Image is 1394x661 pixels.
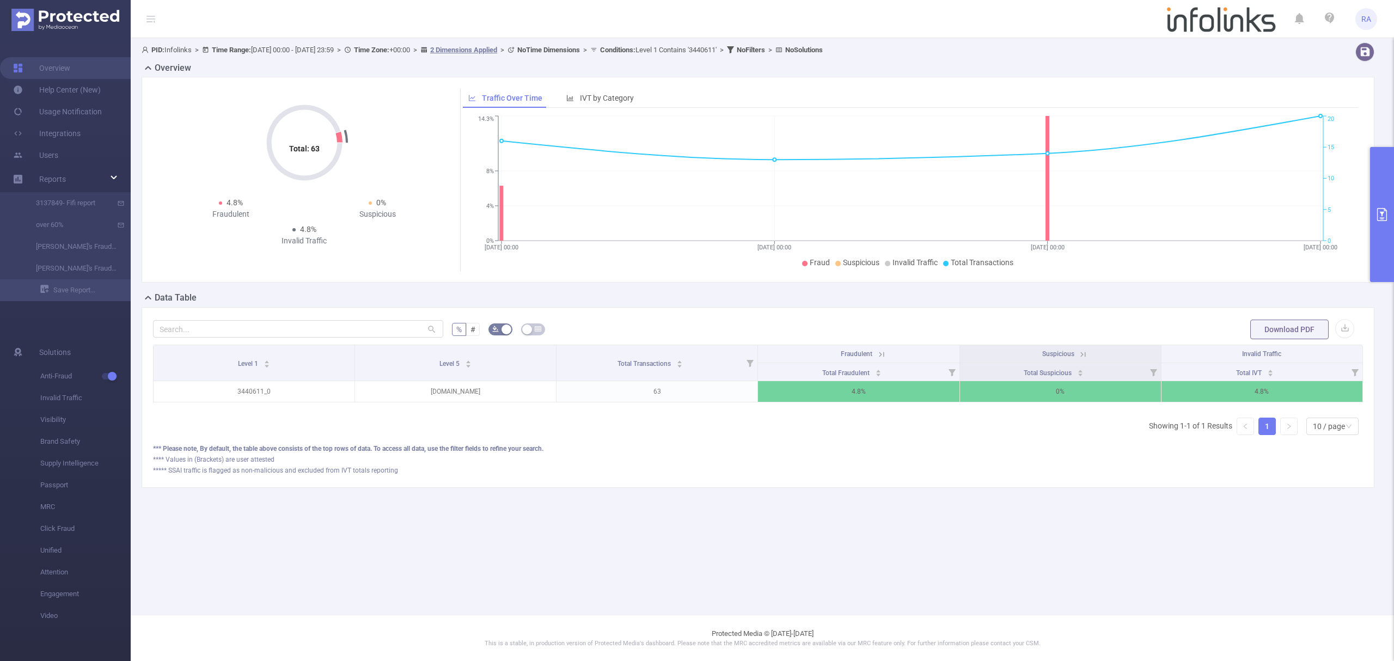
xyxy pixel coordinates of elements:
[875,368,881,371] i: icon: caret-up
[1161,381,1362,402] p: 4.8%
[466,359,472,362] i: icon: caret-up
[580,46,590,54] span: >
[1304,244,1337,251] tspan: [DATE] 00:00
[1286,423,1292,430] i: icon: right
[482,94,542,102] span: Traffic Over Time
[1242,350,1281,358] span: Invalid Traffic
[492,326,499,332] i: icon: bg-colors
[676,359,683,365] div: Sort
[1268,368,1274,371] i: icon: caret-up
[40,365,131,387] span: Anti-Fraud
[40,431,131,452] span: Brand Safety
[192,46,202,54] span: >
[1267,368,1274,375] div: Sort
[466,363,472,366] i: icon: caret-down
[151,46,164,54] b: PID:
[40,496,131,518] span: MRC
[1242,423,1249,430] i: icon: left
[40,561,131,583] span: Attention
[757,244,791,251] tspan: [DATE] 00:00
[40,518,131,540] span: Click Fraud
[13,101,102,123] a: Usage Notification
[1259,418,1275,434] a: 1
[13,123,81,144] a: Integrations
[566,94,574,102] i: icon: bar-chart
[1237,418,1254,435] li: Previous Page
[1347,363,1362,381] i: Filter menu
[410,46,420,54] span: >
[951,258,1013,267] span: Total Transactions
[334,46,344,54] span: >
[1250,320,1329,339] button: Download PDF
[1313,418,1345,434] div: 10 / page
[22,192,118,214] a: 3137849- Fifi report
[40,583,131,605] span: Engagement
[600,46,717,54] span: Level 1 Contains '3440611'
[617,360,672,368] span: Total Transactions
[765,46,775,54] span: >
[39,175,66,183] span: Reports
[717,46,727,54] span: >
[39,168,66,190] a: Reports
[131,615,1394,661] footer: Protected Media © [DATE]-[DATE]
[517,46,580,54] b: No Time Dimensions
[456,325,462,334] span: %
[40,540,131,561] span: Unified
[677,359,683,362] i: icon: caret-up
[264,359,270,362] i: icon: caret-up
[304,209,451,220] div: Suspicious
[154,381,354,402] p: 3440611_0
[13,57,70,79] a: Overview
[944,363,959,381] i: Filter menu
[40,605,131,627] span: Video
[810,258,830,267] span: Fraud
[1328,116,1334,123] tspan: 20
[354,46,389,54] b: Time Zone:
[355,381,556,402] p: [DOMAIN_NAME]
[1328,237,1331,244] tspan: 0
[11,9,119,31] img: Protected Media
[153,466,1363,475] div: ***** SSAI traffic is flagged as non-malicious and excluded from IVT totals reporting
[1024,369,1073,377] span: Total Suspicious
[1328,144,1334,151] tspan: 15
[40,409,131,431] span: Visibility
[155,291,197,304] h2: Data Table
[1077,368,1083,371] i: icon: caret-up
[430,46,497,54] u: 2 Dimensions Applied
[1346,423,1352,431] i: icon: down
[153,455,1363,464] div: **** Values in (Brackets) are user attested
[1268,372,1274,375] i: icon: caret-down
[1328,206,1331,213] tspan: 5
[376,198,386,207] span: 0%
[580,94,634,102] span: IVT by Category
[40,279,131,301] a: Save Report...
[1280,418,1298,435] li: Next Page
[486,168,494,175] tspan: 8%
[22,236,118,258] a: [PERSON_NAME]'s Fraud Report
[535,326,541,332] i: icon: table
[478,116,494,123] tspan: 14.3%
[742,345,757,381] i: Filter menu
[960,381,1161,402] p: 0%
[13,144,58,166] a: Users
[875,372,881,375] i: icon: caret-down
[1146,363,1161,381] i: Filter menu
[465,359,472,365] div: Sort
[486,237,494,244] tspan: 0%
[1030,244,1064,251] tspan: [DATE] 00:00
[841,350,872,358] span: Fraudulent
[600,46,635,54] b: Conditions :
[22,258,118,279] a: [PERSON_NAME]'s Fraud Report with Host (site)
[40,387,131,409] span: Invalid Traffic
[677,363,683,366] i: icon: caret-down
[1149,418,1232,435] li: Showing 1-1 of 1 Results
[1328,175,1334,182] tspan: 10
[1042,350,1074,358] span: Suspicious
[737,46,765,54] b: No Filters
[157,209,304,220] div: Fraudulent
[557,381,757,402] p: 63
[892,258,938,267] span: Invalid Traffic
[843,258,879,267] span: Suspicious
[40,452,131,474] span: Supply Intelligence
[142,46,823,54] span: Infolinks [DATE] 00:00 - [DATE] 23:59 +00:00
